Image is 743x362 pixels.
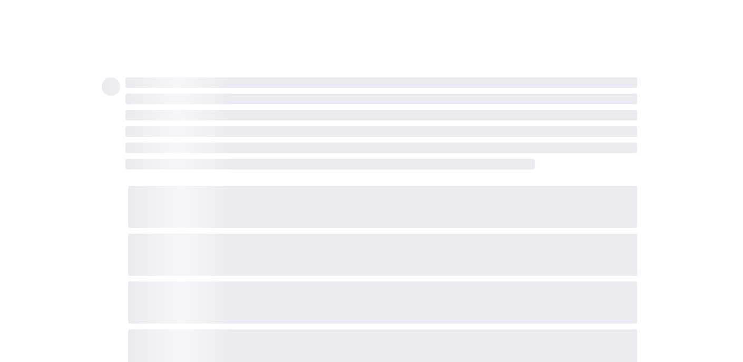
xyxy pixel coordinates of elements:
[125,77,637,88] span: ‌
[128,186,637,228] span: ‌
[125,143,637,153] span: ‌
[128,234,637,276] span: ‌
[128,281,637,324] span: ‌
[102,77,120,96] span: ‌
[125,94,637,104] span: ‌
[125,110,637,120] span: ‌
[125,126,637,137] span: ‌
[125,159,535,169] span: ‌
